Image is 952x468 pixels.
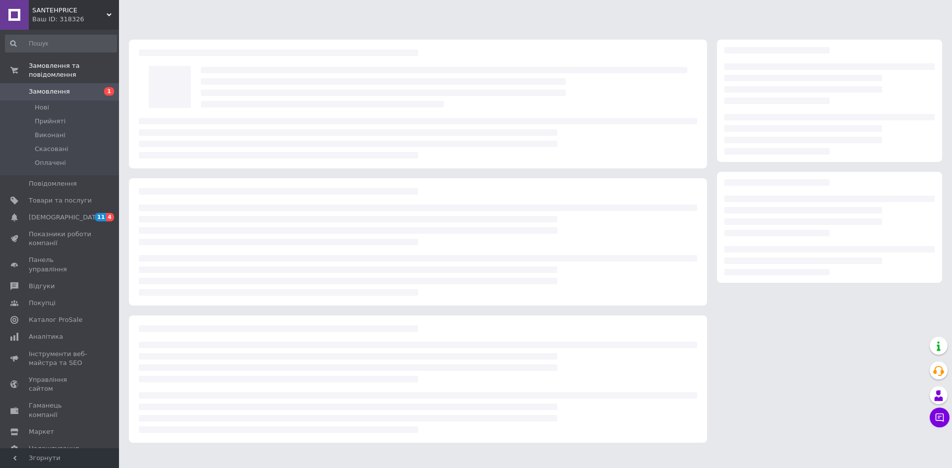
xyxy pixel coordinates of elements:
span: Аналітика [29,332,63,341]
span: Повідомлення [29,179,77,188]
span: Гаманець компанії [29,401,92,419]
span: Маркет [29,427,54,436]
span: Показники роботи компанії [29,230,92,248]
span: Скасовані [35,145,68,154]
span: Нові [35,103,49,112]
span: SANTEHPRICE [32,6,107,15]
span: Замовлення та повідомлення [29,61,119,79]
span: Оплачені [35,158,66,167]
span: Каталог ProSale [29,315,82,324]
input: Пошук [5,35,117,52]
span: 4 [106,213,114,221]
span: Управління сайтом [29,375,92,393]
span: Покупці [29,299,56,308]
span: Товари та послуги [29,196,92,205]
span: [DEMOGRAPHIC_DATA] [29,213,102,222]
span: Панель управління [29,256,92,273]
span: Виконані [35,131,65,140]
span: Відгуки [29,282,55,291]
div: Ваш ID: 318326 [32,15,119,24]
span: Налаштування [29,444,79,453]
span: 1 [104,87,114,96]
button: Чат з покупцем [930,408,950,427]
span: Інструменти веб-майстра та SEO [29,350,92,367]
span: Прийняті [35,117,65,126]
span: 11 [95,213,106,221]
span: Замовлення [29,87,70,96]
